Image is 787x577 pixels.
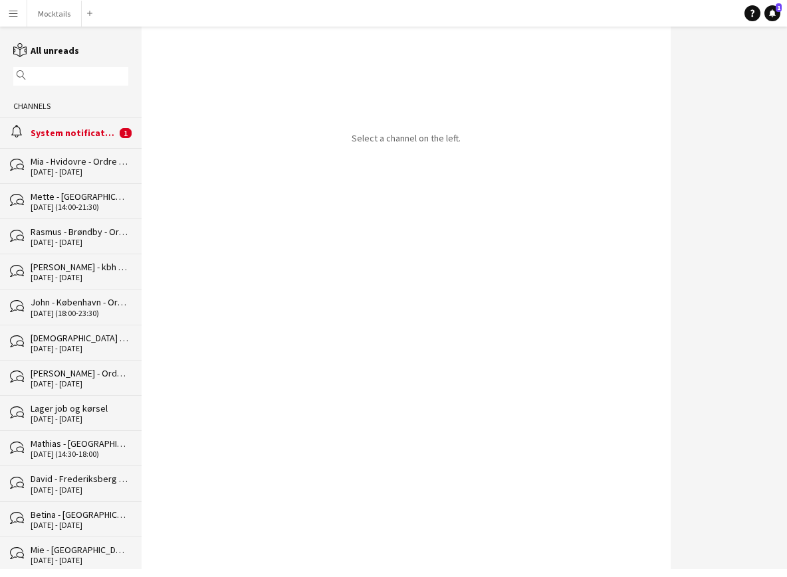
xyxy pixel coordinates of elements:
[31,309,128,318] div: [DATE] (18:00-23:30)
[31,296,128,308] div: John - København - Ordre Nr. 14995
[31,261,128,273] div: [PERSON_NAME] - kbh kørsel til location - Ordre Nr. 15871
[31,414,128,424] div: [DATE] - [DATE]
[31,167,128,177] div: [DATE] - [DATE]
[120,128,132,138] span: 1
[31,367,128,379] div: [PERSON_NAME] - Ordre Nr. 15128
[31,226,128,238] div: Rasmus - Brøndby - Ordre Nr. 16259
[31,521,128,530] div: [DATE] - [DATE]
[13,44,79,56] a: All unreads
[31,450,128,459] div: [DATE] (14:30-18:00)
[31,544,128,556] div: Mie - [GEOGRAPHIC_DATA] - Ordre Nr. 15671
[27,1,82,27] button: Mocktails
[31,203,128,212] div: [DATE] (14:00-21:30)
[31,238,128,247] div: [DATE] - [DATE]
[31,402,128,414] div: Lager job og kørsel
[352,132,461,144] p: Select a channel on the left.
[31,273,128,282] div: [DATE] - [DATE]
[31,332,128,344] div: [DEMOGRAPHIC_DATA] - Svendborg - Ordre Nr. 12836
[764,5,780,21] a: 1
[31,473,128,485] div: David - Frederiksberg - Ordre Nr. 16038
[31,485,128,495] div: [DATE] - [DATE]
[31,556,128,565] div: [DATE] - [DATE]
[31,127,116,139] div: System notifications
[31,191,128,203] div: Mette - [GEOGRAPHIC_DATA] - Ordre Nr. 16298
[31,344,128,353] div: [DATE] - [DATE]
[776,3,782,12] span: 1
[31,438,128,450] div: Mathias - [GEOGRAPHIC_DATA] - Ordre Nr. 15889
[31,379,128,388] div: [DATE] - [DATE]
[31,509,128,521] div: Betina - [GEOGRAPHIC_DATA] - Ordre Nr. 16155
[31,155,128,167] div: Mia - Hvidovre - Ordre Nr. 16370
